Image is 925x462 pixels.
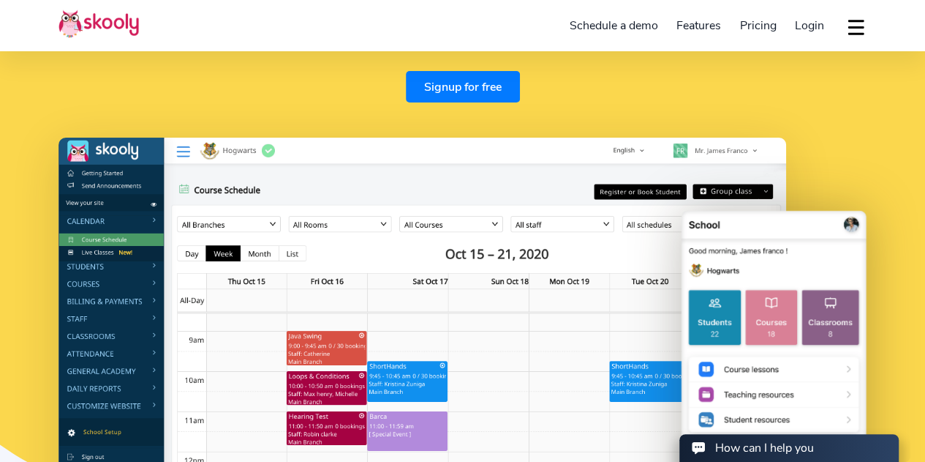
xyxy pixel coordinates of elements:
[730,14,786,37] a: Pricing
[740,18,777,34] span: Pricing
[845,10,867,44] button: dropdown menu
[667,14,730,37] a: Features
[58,10,139,38] img: Skooly
[785,14,834,37] a: Login
[795,18,824,34] span: Login
[406,71,520,103] a: Signup for free
[560,14,668,37] a: Schedule a demo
